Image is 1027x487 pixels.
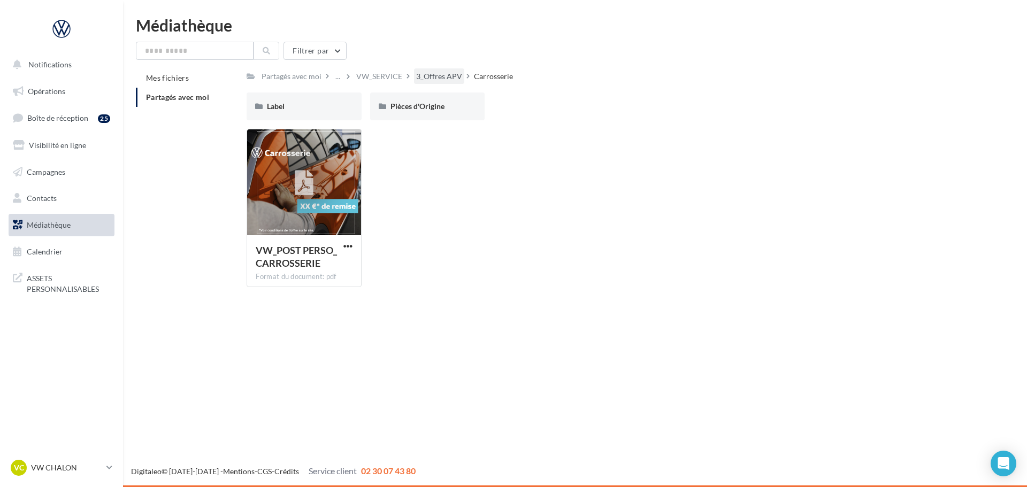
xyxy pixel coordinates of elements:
[136,17,1014,33] div: Médiathèque
[390,102,444,111] span: Pièces d'Origine
[416,71,462,82] div: 3_Offres APV
[223,467,255,476] a: Mentions
[6,161,117,183] a: Campagnes
[267,102,285,111] span: Label
[9,458,114,478] a: VC VW CHALON
[27,247,63,256] span: Calendrier
[27,194,57,203] span: Contacts
[28,60,72,69] span: Notifications
[991,451,1016,476] div: Open Intercom Messenger
[27,113,88,122] span: Boîte de réception
[14,462,24,473] span: VC
[131,467,416,476] span: © [DATE]-[DATE] - - -
[474,71,513,82] div: Carrosserie
[283,42,347,60] button: Filtrer par
[27,271,110,294] span: ASSETS PERSONNALISABLES
[146,73,189,82] span: Mes fichiers
[6,53,112,76] button: Notifications
[98,114,110,123] div: 25
[256,272,352,282] div: Format du document: pdf
[256,244,337,269] span: VW_POST PERSO_CARROSSERIE
[309,466,357,476] span: Service client
[356,71,402,82] div: VW_SERVICE
[27,167,65,176] span: Campagnes
[146,92,209,102] span: Partagés avec moi
[262,71,321,82] div: Partagés avec moi
[28,87,65,96] span: Opérations
[27,220,71,229] span: Médiathèque
[6,106,117,129] a: Boîte de réception25
[6,241,117,263] a: Calendrier
[333,69,342,84] div: ...
[6,214,117,236] a: Médiathèque
[274,467,299,476] a: Crédits
[6,134,117,157] a: Visibilité en ligne
[257,467,272,476] a: CGS
[361,466,416,476] span: 02 30 07 43 80
[6,80,117,103] a: Opérations
[29,141,86,150] span: Visibilité en ligne
[31,462,102,473] p: VW CHALON
[6,187,117,210] a: Contacts
[131,467,162,476] a: Digitaleo
[6,267,117,298] a: ASSETS PERSONNALISABLES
